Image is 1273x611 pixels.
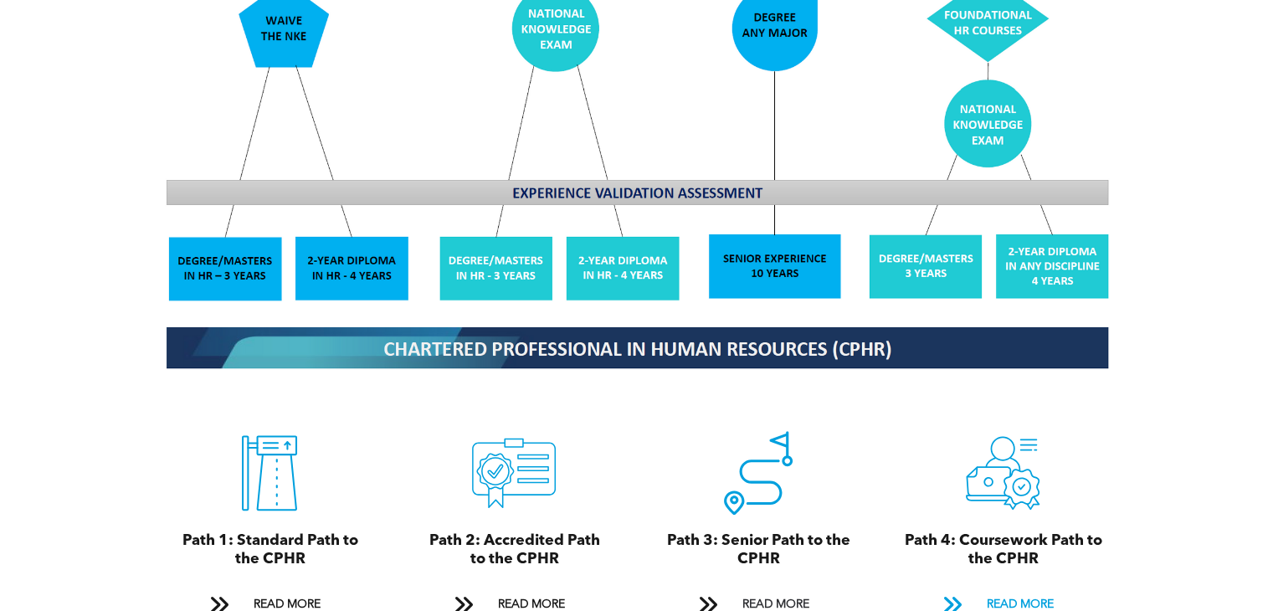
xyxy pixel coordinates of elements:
[667,533,850,567] span: Path 3: Senior Path to the CPHR
[904,533,1101,567] span: Path 4: Coursework Path to the CPHR
[429,533,599,567] span: Path 2: Accredited Path to the CPHR
[182,533,357,567] span: Path 1: Standard Path to the CPHR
